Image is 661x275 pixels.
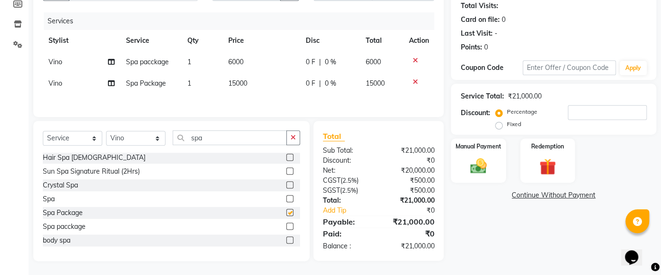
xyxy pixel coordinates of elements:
[534,157,561,177] img: _gift.svg
[316,228,379,239] div: Paid:
[453,190,654,200] a: Continue Without Payment
[182,30,223,51] th: Qty
[228,79,247,88] span: 15000
[43,153,146,163] div: Hair Spa [DEMOGRAPHIC_DATA]
[43,194,55,204] div: Spa
[531,142,564,151] label: Redemption
[126,79,166,88] span: Spa Package
[379,166,441,176] div: ₹20,000.00
[379,228,441,239] div: ₹0
[126,58,169,66] span: Spa pacckage
[300,30,360,51] th: Disc
[43,208,83,218] div: Spa Package
[456,142,501,151] label: Manual Payment
[484,42,487,52] div: 0
[316,156,379,166] div: Discount:
[620,61,647,75] button: Apply
[316,196,379,206] div: Total:
[501,15,505,25] div: 0
[120,30,182,51] th: Service
[379,146,441,156] div: ₹21,000.00
[506,108,537,116] label: Percentage
[43,167,140,177] div: Sun Spa Signature Ritual (2Hrs)
[316,176,379,186] div: ( )
[49,79,62,88] span: Vino
[316,146,379,156] div: Sub Total:
[316,216,379,227] div: Payable:
[306,79,315,88] span: 0 F
[366,79,385,88] span: 15000
[507,91,541,101] div: ₹21,000.00
[43,30,120,51] th: Stylist
[323,176,340,185] span: CGST
[389,206,441,216] div: ₹0
[465,157,492,176] img: _cash.svg
[379,216,441,227] div: ₹21,000.00
[460,42,482,52] div: Points:
[621,237,651,265] iframe: chat widget
[460,91,504,101] div: Service Total:
[306,57,315,67] span: 0 F
[187,79,191,88] span: 1
[379,156,441,166] div: ₹0
[379,176,441,186] div: ₹500.00
[342,187,356,194] span: 2.5%
[319,79,321,88] span: |
[379,196,441,206] div: ₹21,000.00
[379,241,441,251] div: ₹21,000.00
[460,15,499,25] div: Card on file:
[187,58,191,66] span: 1
[323,186,340,195] span: SGST
[342,177,357,184] span: 2.5%
[316,241,379,251] div: Balance :
[43,236,70,246] div: body spa
[325,57,336,67] span: 0 %
[228,58,243,66] span: 6000
[403,30,434,51] th: Action
[44,12,441,30] div: Services
[460,29,492,39] div: Last Visit:
[523,60,616,75] input: Enter Offer / Coupon Code
[494,29,497,39] div: -
[366,58,381,66] span: 6000
[360,30,403,51] th: Total
[223,30,300,51] th: Price
[43,180,78,190] div: Crystal Spa
[323,131,345,141] span: Total
[316,166,379,176] div: Net:
[460,1,498,11] div: Total Visits:
[460,63,523,73] div: Coupon Code
[316,206,389,216] a: Add Tip
[460,108,490,118] div: Discount:
[49,58,62,66] span: Vino
[43,222,86,232] div: Spa pacckage
[319,57,321,67] span: |
[325,79,336,88] span: 0 %
[506,120,521,128] label: Fixed
[316,186,379,196] div: ( )
[173,130,287,145] input: Search or Scan
[379,186,441,196] div: ₹500.00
